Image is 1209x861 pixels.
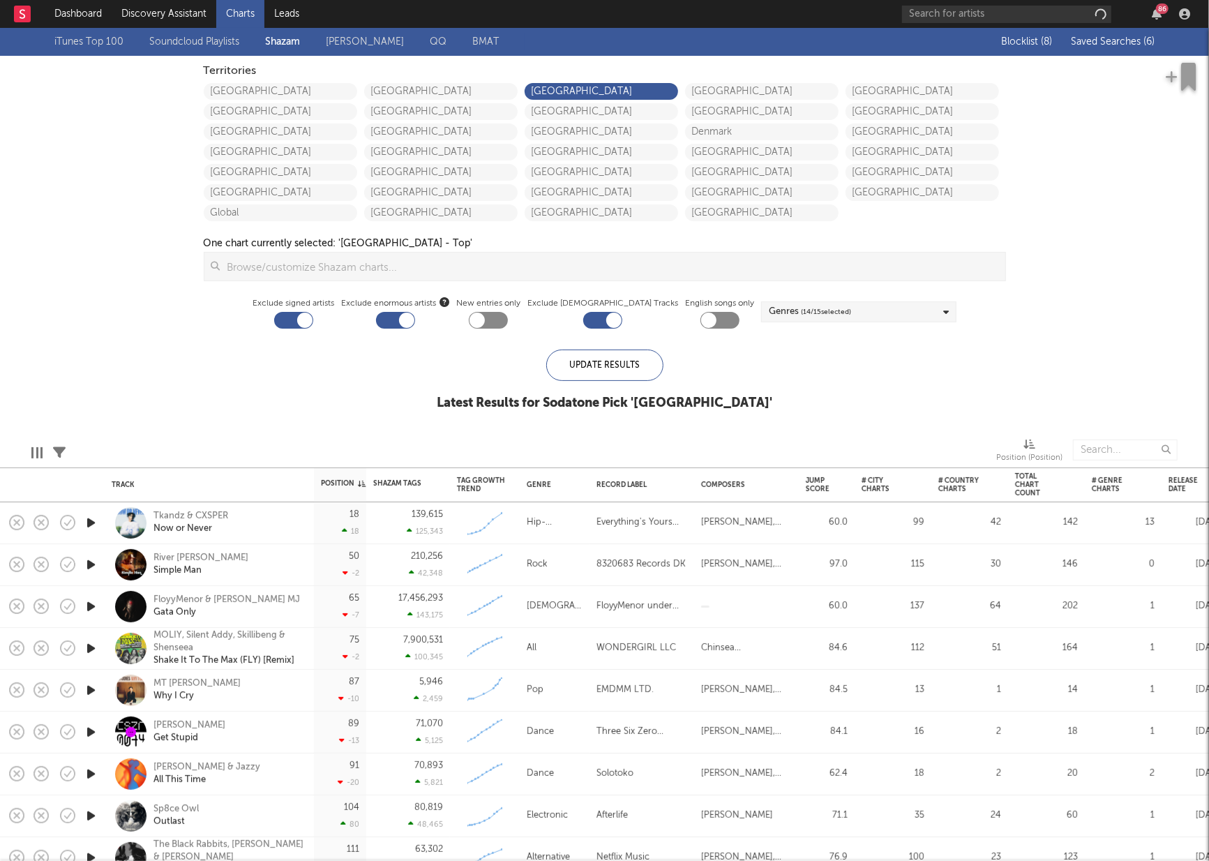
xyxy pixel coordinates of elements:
div: 24 [938,807,1001,824]
a: River [PERSON_NAME]Simple Man [153,552,248,577]
label: Exclude [DEMOGRAPHIC_DATA] Tracks [527,295,678,312]
a: Tkandz & CXSPERNow or Never [153,510,228,535]
a: [GEOGRAPHIC_DATA] [364,83,518,100]
div: Solotoko [596,765,633,782]
label: New entries only [456,295,520,312]
input: Search for artists [902,6,1111,23]
div: Update Results [546,350,663,381]
div: Filters [53,433,66,473]
div: Genre [527,481,576,489]
div: 14 [1015,682,1078,698]
div: Territories [204,63,1006,80]
a: [GEOGRAPHIC_DATA] [204,123,357,140]
div: 60 [1015,807,1078,824]
a: [GEOGRAPHIC_DATA] [846,184,999,201]
div: 142 [1015,514,1078,531]
div: Tkandz & CXSPER [153,510,228,523]
div: [PERSON_NAME], [PERSON_NAME] [701,556,792,573]
a: [GEOGRAPHIC_DATA] [525,123,678,140]
div: # Country Charts [938,477,980,493]
div: 112 [862,640,924,657]
button: Exclude enormous artists [440,295,449,308]
a: [GEOGRAPHIC_DATA] [685,83,839,100]
div: 7,900,531 [403,636,443,645]
a: [GEOGRAPHIC_DATA] [846,164,999,181]
button: 86 [1152,8,1162,20]
div: 99 [862,514,924,531]
div: Position (Position) [996,450,1062,467]
div: 86 [1156,3,1169,14]
a: MOLIY, Silent Addy, Skillibeng & ShenseeaShake It To The Max (FLY) [Remix] [153,629,303,667]
a: [GEOGRAPHIC_DATA] [204,83,357,100]
a: [GEOGRAPHIC_DATA] [846,103,999,120]
div: 13 [862,682,924,698]
div: 63,302 [415,845,443,854]
a: [GEOGRAPHIC_DATA] [525,184,678,201]
div: -20 [338,778,359,787]
div: Simple Man [153,564,248,577]
input: Browse/customize Shazam charts... [220,253,1005,280]
div: 50 [349,552,359,561]
div: 18 [342,527,359,536]
div: 100,345 [405,652,443,661]
span: ( 14 / 15 selected) [801,304,851,320]
a: [GEOGRAPHIC_DATA] [204,103,357,120]
div: 35 [862,807,924,824]
div: Release Date [1169,477,1203,493]
label: Exclude signed artists [253,295,334,312]
a: [GEOGRAPHIC_DATA] [364,123,518,140]
div: Position [321,479,366,488]
a: Global [204,204,357,221]
div: 42,348 [409,569,443,578]
div: Rock [527,556,548,573]
div: Jump Score [806,477,829,493]
a: Sp8ce OwlOutlast [153,803,199,828]
div: 16 [862,724,924,740]
div: 104 [344,803,359,812]
div: 1 [938,682,1001,698]
a: iTunes Top 100 [54,33,123,50]
div: 143,175 [407,611,443,620]
a: [GEOGRAPHIC_DATA] [204,164,357,181]
div: [PERSON_NAME] [153,719,225,732]
a: [GEOGRAPHIC_DATA] [685,103,839,120]
a: [GEOGRAPHIC_DATA] [525,144,678,160]
div: 18 [1015,724,1078,740]
div: Shake It To The Max (FLY) [Remix] [153,654,303,667]
div: 1 [1092,807,1155,824]
div: One chart currently selected: ' [GEOGRAPHIC_DATA] - Top ' [204,235,473,252]
div: 139,615 [412,510,443,519]
a: [GEOGRAPHIC_DATA] [364,184,518,201]
div: 48,465 [408,820,443,829]
div: 91 [350,761,359,770]
div: [DEMOGRAPHIC_DATA] [527,598,583,615]
div: 0 [1092,556,1155,573]
a: [GEOGRAPHIC_DATA] [685,184,839,201]
div: 71,070 [416,719,443,728]
a: FloyyMenor & [PERSON_NAME] MJGata Only [153,594,300,619]
a: [PERSON_NAME]Get Stupid [153,719,225,744]
div: 17,456,293 [398,594,443,603]
a: QQ [430,33,446,50]
div: 89 [348,719,359,728]
div: All This Time [153,774,260,786]
div: Dance [527,724,554,740]
a: [GEOGRAPHIC_DATA] [685,204,839,221]
div: 125,343 [407,527,443,536]
div: 1 [1092,682,1155,698]
a: Denmark [685,123,839,140]
div: Pop [527,682,543,698]
a: [GEOGRAPHIC_DATA] [525,164,678,181]
div: 87 [349,677,359,687]
a: [PERSON_NAME] & JazzyAll This Time [153,761,260,786]
div: 30 [938,556,1001,573]
div: Latest Results for Sodatone Pick ' [GEOGRAPHIC_DATA] ' [437,395,772,412]
button: Saved Searches (6) [1067,36,1155,47]
a: [GEOGRAPHIC_DATA] [204,144,357,160]
label: English songs only [685,295,754,312]
div: Edit Columns [31,433,43,473]
div: 75 [350,636,359,645]
a: [GEOGRAPHIC_DATA] [364,144,518,160]
div: 20 [1015,765,1078,782]
div: 5,821 [415,778,443,787]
